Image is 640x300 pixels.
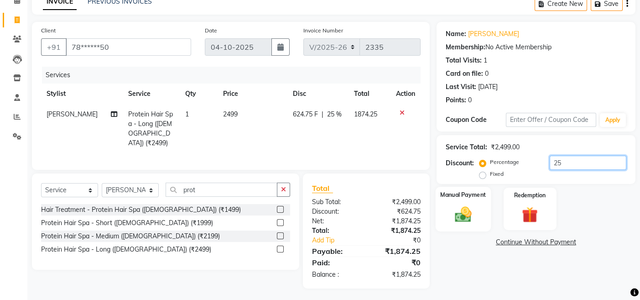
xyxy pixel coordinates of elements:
[438,237,634,247] a: Continue Without Payment
[305,246,366,257] div: Payable:
[293,110,318,119] span: 624.75 F
[491,142,520,152] div: ₹2,499.00
[218,84,287,104] th: Price
[66,38,191,56] input: Search by Name/Mobile/Email/Code
[41,245,211,254] div: Protein Hair Spa - Long ([DEMOGRAPHIC_DATA]) (₹2499)
[41,205,241,215] div: Hair Treatment - Protein Hair Spa ([DEMOGRAPHIC_DATA]) (₹1499)
[446,29,466,39] div: Name:
[287,84,349,104] th: Disc
[166,183,277,197] input: Search or Scan
[41,84,123,104] th: Stylist
[446,42,485,52] div: Membership:
[366,270,427,279] div: ₹1,874.25
[305,257,366,268] div: Paid:
[349,84,390,104] th: Total
[490,170,504,178] label: Fixed
[303,26,343,35] label: Invoice Number
[305,270,366,279] div: Balance :
[446,142,487,152] div: Service Total:
[600,113,626,127] button: Apply
[478,82,498,92] div: [DATE]
[440,190,486,199] label: Manual Payment
[41,218,213,228] div: Protein Hair Spa - Short ([DEMOGRAPHIC_DATA]) (₹1999)
[468,29,519,39] a: [PERSON_NAME]
[312,184,333,193] span: Total
[449,205,477,224] img: _cash.svg
[490,158,519,166] label: Percentage
[366,226,427,236] div: ₹1,874.25
[123,84,180,104] th: Service
[446,115,506,125] div: Coupon Code
[446,69,483,79] div: Card on file:
[468,95,472,105] div: 0
[485,69,489,79] div: 0
[327,110,342,119] span: 25 %
[205,26,217,35] label: Date
[41,26,56,35] label: Client
[354,110,377,118] span: 1874.25
[446,42,626,52] div: No Active Membership
[517,205,543,225] img: _gift.svg
[366,216,427,226] div: ₹1,874.25
[42,67,427,84] div: Services
[223,110,238,118] span: 2499
[484,56,487,65] div: 1
[305,226,366,236] div: Total:
[305,197,366,207] div: Sub Total:
[366,246,427,257] div: ₹1,874.25
[47,110,98,118] span: [PERSON_NAME]
[180,84,218,104] th: Qty
[514,191,546,200] label: Redemption
[305,216,366,226] div: Net:
[366,207,427,216] div: ₹624.75
[446,158,474,168] div: Discount:
[446,82,476,92] div: Last Visit:
[446,95,466,105] div: Points:
[446,56,482,65] div: Total Visits:
[185,110,189,118] span: 1
[322,110,323,119] span: |
[366,197,427,207] div: ₹2,499.00
[376,236,427,245] div: ₹0
[128,110,173,147] span: Protein Hair Spa - Long ([DEMOGRAPHIC_DATA]) (₹2499)
[390,84,421,104] th: Action
[366,257,427,268] div: ₹0
[41,38,67,56] button: +91
[305,236,376,245] a: Add Tip
[305,207,366,216] div: Discount:
[506,113,596,127] input: Enter Offer / Coupon Code
[41,232,220,241] div: Protein Hair Spa - Medium ([DEMOGRAPHIC_DATA]) (₹2199)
